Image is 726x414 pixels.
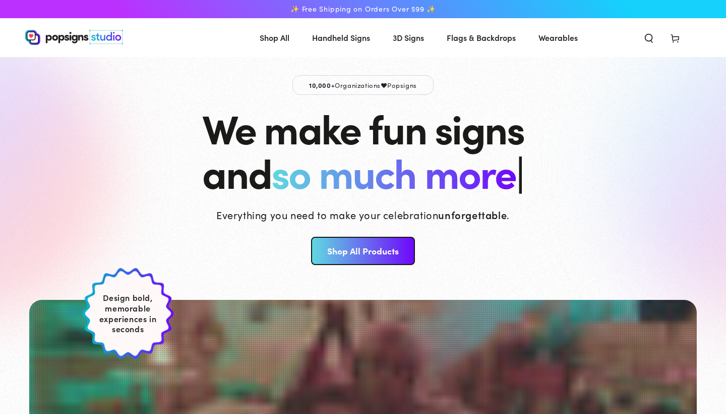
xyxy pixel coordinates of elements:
span: | [516,143,523,200]
span: Handheld Signs [312,30,370,45]
span: Flags & Backdrops [447,30,516,45]
span: Shop All [260,30,289,45]
a: Shop All Products [311,237,414,265]
p: Organizations Popsigns [292,75,434,95]
a: Shop All [252,24,297,51]
a: Wearables [531,24,585,51]
span: so much more [271,143,516,199]
strong: unforgettable [438,208,507,222]
span: 10,000+ [309,80,335,89]
a: 3D Signs [385,24,432,51]
h1: We make fun signs and [202,105,524,194]
span: Wearables [538,30,578,45]
p: Everything you need to make your celebration . [216,208,510,222]
span: ✨ Free Shipping on Orders Over $99 ✨ [290,5,436,14]
a: Flags & Backdrops [439,24,523,51]
a: Handheld Signs [305,24,378,51]
summary: Search our site [636,26,662,48]
span: 3D Signs [393,30,424,45]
